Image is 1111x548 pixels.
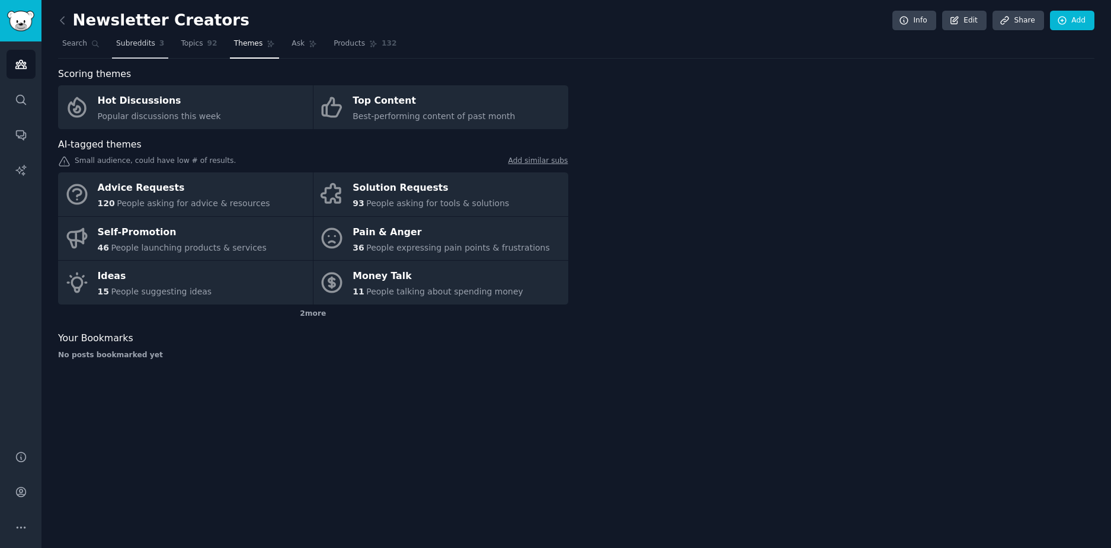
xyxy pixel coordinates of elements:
[353,92,515,111] div: Top Content
[181,39,203,49] span: Topics
[98,287,109,296] span: 15
[942,11,987,31] a: Edit
[111,243,266,252] span: People launching products & services
[58,156,568,168] div: Small audience, could have low # of results.
[992,11,1043,31] a: Share
[329,34,401,59] a: Products132
[366,287,523,296] span: People talking about spending money
[62,39,87,49] span: Search
[353,179,509,198] div: Solution Requests
[313,261,568,305] a: Money Talk11People talking about spending money
[58,34,104,59] a: Search
[58,85,313,129] a: Hot DiscussionsPopular discussions this week
[353,287,364,296] span: 11
[117,198,270,208] span: People asking for advice & resources
[58,350,568,361] div: No posts bookmarked yet
[1050,11,1094,31] a: Add
[112,34,168,59] a: Subreddits3
[313,217,568,261] a: Pain & Anger36People expressing pain points & frustrations
[353,198,364,208] span: 93
[111,287,212,296] span: People suggesting ideas
[313,85,568,129] a: Top ContentBest-performing content of past month
[234,39,263,49] span: Themes
[334,39,365,49] span: Products
[230,34,280,59] a: Themes
[98,179,270,198] div: Advice Requests
[58,137,142,152] span: AI-tagged themes
[58,331,133,346] span: Your Bookmarks
[98,223,267,242] div: Self-Promotion
[98,92,221,111] div: Hot Discussions
[58,305,568,323] div: 2 more
[58,217,313,261] a: Self-Promotion46People launching products & services
[353,243,364,252] span: 36
[287,34,321,59] a: Ask
[366,243,550,252] span: People expressing pain points & frustrations
[116,39,155,49] span: Subreddits
[98,111,221,121] span: Popular discussions this week
[313,172,568,216] a: Solution Requests93People asking for tools & solutions
[98,267,212,286] div: Ideas
[159,39,165,49] span: 3
[892,11,936,31] a: Info
[177,34,221,59] a: Topics92
[7,11,34,31] img: GummySearch logo
[98,243,109,252] span: 46
[58,11,249,30] h2: Newsletter Creators
[292,39,305,49] span: Ask
[98,198,115,208] span: 120
[382,39,397,49] span: 132
[207,39,217,49] span: 92
[508,156,568,168] a: Add similar subs
[353,223,550,242] div: Pain & Anger
[58,67,131,82] span: Scoring themes
[58,261,313,305] a: Ideas15People suggesting ideas
[366,198,509,208] span: People asking for tools & solutions
[353,111,515,121] span: Best-performing content of past month
[353,267,523,286] div: Money Talk
[58,172,313,216] a: Advice Requests120People asking for advice & resources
